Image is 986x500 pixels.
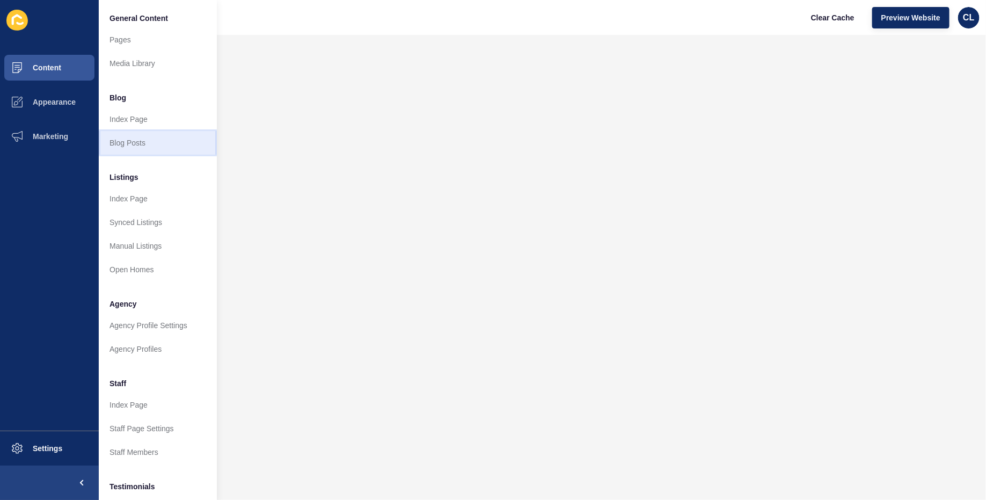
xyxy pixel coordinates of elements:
[802,7,864,28] button: Clear Cache
[99,187,217,211] a: Index Page
[109,92,126,103] span: Blog
[881,12,940,23] span: Preview Website
[109,481,155,492] span: Testimonials
[99,417,217,440] a: Staff Page Settings
[99,234,217,258] a: Manual Listings
[99,131,217,155] a: Blog Posts
[99,28,217,52] a: Pages
[963,12,974,23] span: CL
[99,337,217,361] a: Agency Profiles
[99,393,217,417] a: Index Page
[109,172,138,183] span: Listings
[99,211,217,234] a: Synced Listings
[99,258,217,281] a: Open Homes
[99,440,217,464] a: Staff Members
[99,52,217,75] a: Media Library
[99,107,217,131] a: Index Page
[109,299,137,309] span: Agency
[811,12,854,23] span: Clear Cache
[872,7,950,28] button: Preview Website
[109,378,126,389] span: Staff
[99,314,217,337] a: Agency Profile Settings
[109,13,168,24] span: General Content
